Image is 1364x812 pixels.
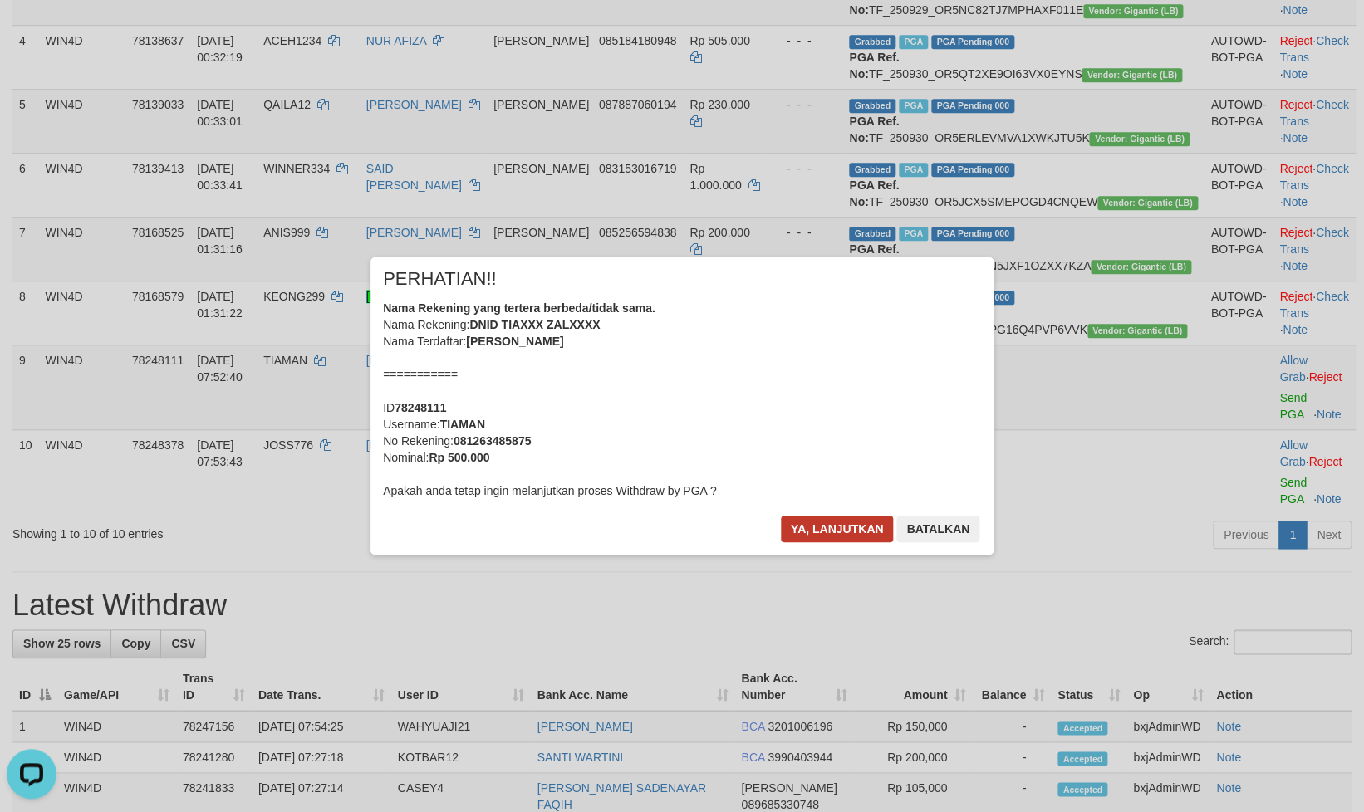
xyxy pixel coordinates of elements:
[781,516,894,542] button: Ya, lanjutkan
[469,318,600,331] b: DNID TIAXXX ZALXXXX
[395,401,446,414] b: 78248111
[466,335,563,348] b: [PERSON_NAME]
[454,434,531,448] b: 081263485875
[896,516,979,542] button: Batalkan
[383,271,497,287] span: PERHATIAN!!
[439,418,484,431] b: TIAMAN
[383,300,981,499] div: Nama Rekening: Nama Terdaftar: =========== ID Username: No Rekening: Nominal: Apakah anda tetap i...
[429,451,489,464] b: Rp 500.000
[383,301,655,315] b: Nama Rekening yang tertera berbeda/tidak sama.
[7,7,56,56] button: Open LiveChat chat widget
